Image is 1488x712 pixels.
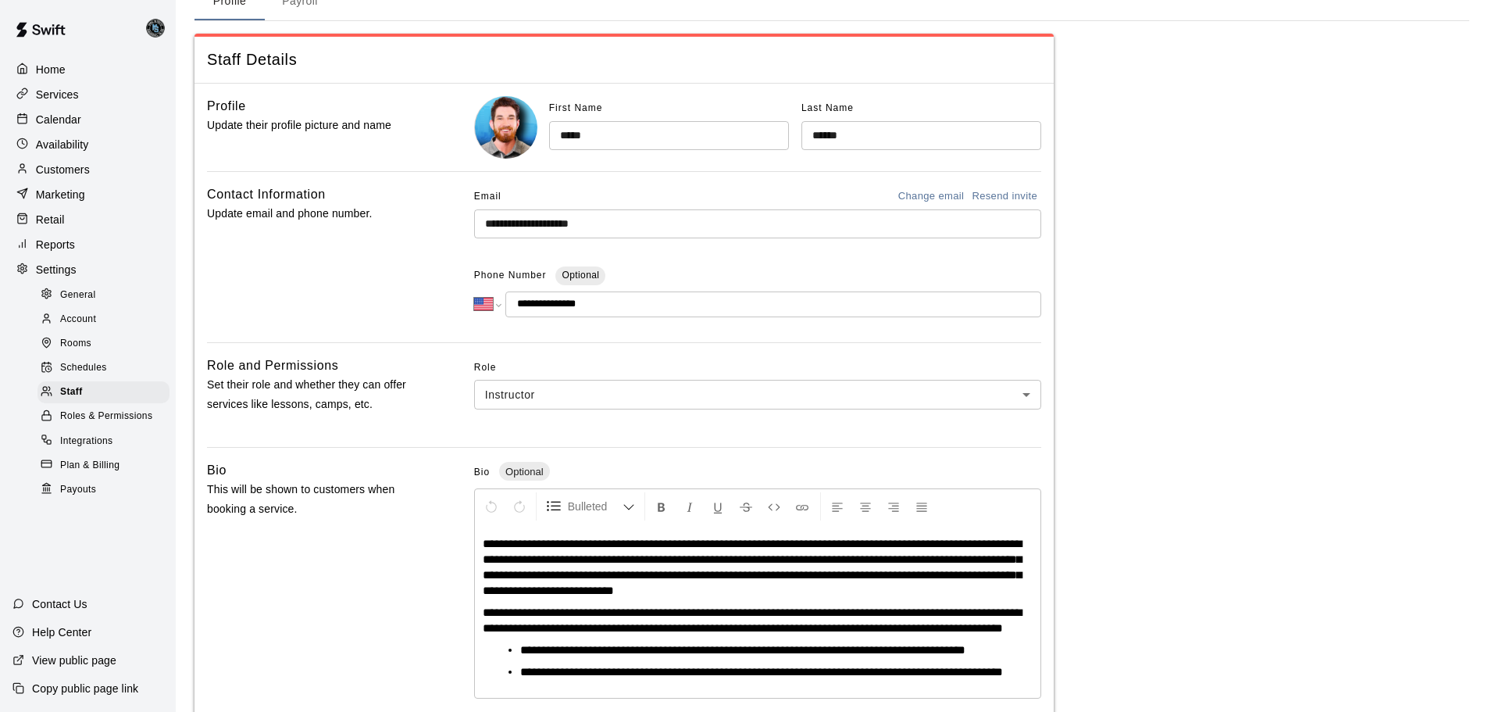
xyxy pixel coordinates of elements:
[37,284,169,306] div: General
[32,624,91,640] p: Help Center
[474,380,1041,409] div: Instructor
[37,479,169,501] div: Payouts
[908,492,935,521] button: Justify Align
[12,258,163,281] a: Settings
[499,466,549,478] span: Optional
[32,681,138,696] p: Copy public page link
[705,492,731,521] button: Format Underline
[37,309,169,331] div: Account
[37,405,176,429] a: Roles & Permissions
[12,233,163,256] a: Reports
[60,434,113,449] span: Integrations
[207,184,326,205] h6: Contact Information
[36,162,90,177] p: Customers
[36,237,75,252] p: Reports
[32,653,116,668] p: View public page
[37,356,176,381] a: Schedules
[207,204,424,224] p: Update email and phone number.
[761,492,787,521] button: Insert Code
[474,467,490,478] span: Bio
[37,478,176,502] a: Payouts
[648,492,675,521] button: Format Bold
[475,96,537,159] img: Jacob Crooks
[207,49,1041,70] span: Staff Details
[474,263,547,288] span: Phone Number
[60,288,96,303] span: General
[824,492,851,521] button: Left Align
[207,96,246,116] h6: Profile
[36,62,66,77] p: Home
[474,356,1041,381] span: Role
[60,360,107,376] span: Schedules
[12,58,163,81] a: Home
[60,458,120,474] span: Plan & Billing
[36,137,89,152] p: Availability
[37,453,176,478] a: Plan & Billing
[37,307,176,331] a: Account
[37,332,176,356] a: Rooms
[60,336,91,352] span: Rooms
[562,270,599,281] span: Optional
[801,102,854,113] span: Last Name
[37,381,176,405] a: Staff
[549,102,603,113] span: First Name
[37,429,176,453] a: Integrations
[880,492,907,521] button: Right Align
[676,492,703,521] button: Format Italics
[37,406,169,428] div: Roles & Permissions
[894,184,969,209] button: Change email
[37,333,169,355] div: Rooms
[12,133,163,156] a: Availability
[36,187,85,202] p: Marketing
[207,116,424,135] p: Update their profile picture and name
[789,492,815,521] button: Insert Link
[12,83,163,106] a: Services
[60,312,96,327] span: Account
[474,184,501,209] span: Email
[36,87,79,102] p: Services
[32,596,87,612] p: Contact Us
[12,108,163,131] a: Calendar
[506,492,533,521] button: Redo
[146,19,165,38] img: Danny Lake
[36,262,77,277] p: Settings
[207,480,424,519] p: This will be shown to customers when booking a service.
[12,183,163,206] a: Marketing
[37,431,169,453] div: Integrations
[36,212,65,227] p: Retail
[207,460,227,481] h6: Bio
[12,158,163,181] a: Customers
[37,381,169,403] div: Staff
[37,455,169,477] div: Plan & Billing
[37,357,169,379] div: Schedules
[478,492,505,521] button: Undo
[568,499,623,514] span: Bulleted List
[12,208,163,231] a: Retail
[733,492,759,521] button: Format Strikethrough
[143,13,176,44] div: Danny Lake
[968,184,1041,209] button: Resend invite
[852,492,879,521] button: Center Align
[60,482,96,498] span: Payouts
[207,375,424,414] p: Set their role and whether they can offer services like lessons, camps, etc.
[207,356,338,376] h6: Role and Permissions
[60,409,152,424] span: Roles & Permissions
[36,112,81,127] p: Calendar
[37,283,176,307] a: General
[540,492,641,521] button: Formatting Options
[60,385,83,400] span: Staff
